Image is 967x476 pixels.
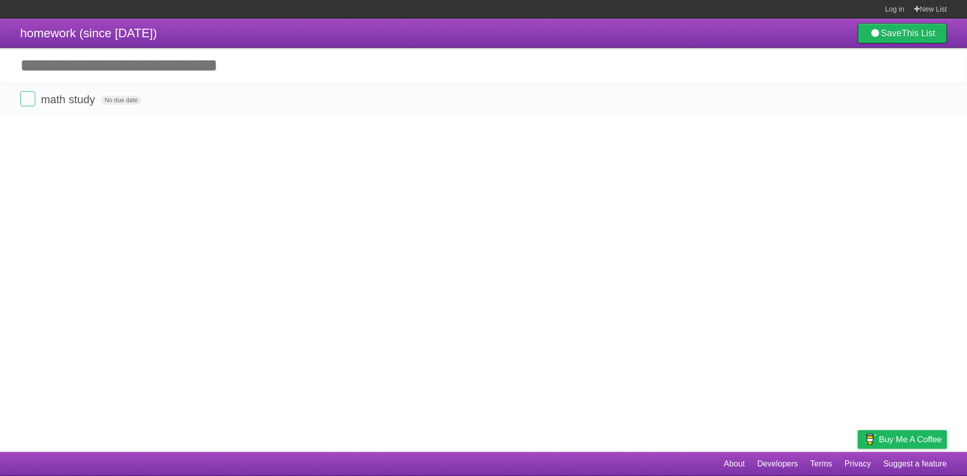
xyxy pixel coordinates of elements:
[863,431,876,448] img: Buy me a coffee
[858,23,947,43] a: SaveThis List
[724,454,745,473] a: About
[20,91,35,106] label: Done
[810,454,833,473] a: Terms
[41,93,98,106] span: math study
[101,96,142,105] span: No due date
[845,454,871,473] a: Privacy
[757,454,798,473] a: Developers
[902,28,935,38] b: This List
[879,431,942,448] span: Buy me a coffee
[883,454,947,473] a: Suggest a feature
[20,26,157,40] span: homework (since [DATE])
[858,430,947,449] a: Buy me a coffee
